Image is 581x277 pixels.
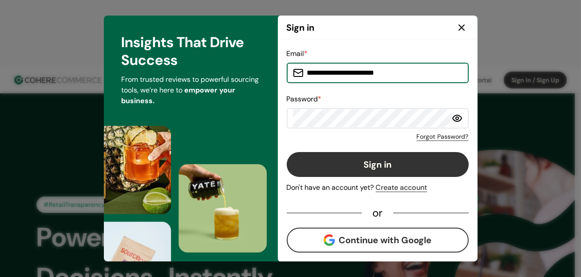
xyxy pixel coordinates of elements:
[287,21,315,34] h2: Sign in
[287,182,469,193] div: Don't have an account yet?
[287,152,469,177] button: Sign in
[417,132,469,141] a: Forgot Password?
[287,49,308,58] label: Email
[122,74,260,106] p: From trusted reviews to powerful sourcing tools, we’re here to
[287,228,469,253] button: Continue with Google
[362,209,393,217] div: or
[287,94,322,104] label: Password
[122,33,260,69] h3: Insights That Drive Success
[376,182,427,193] div: Create account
